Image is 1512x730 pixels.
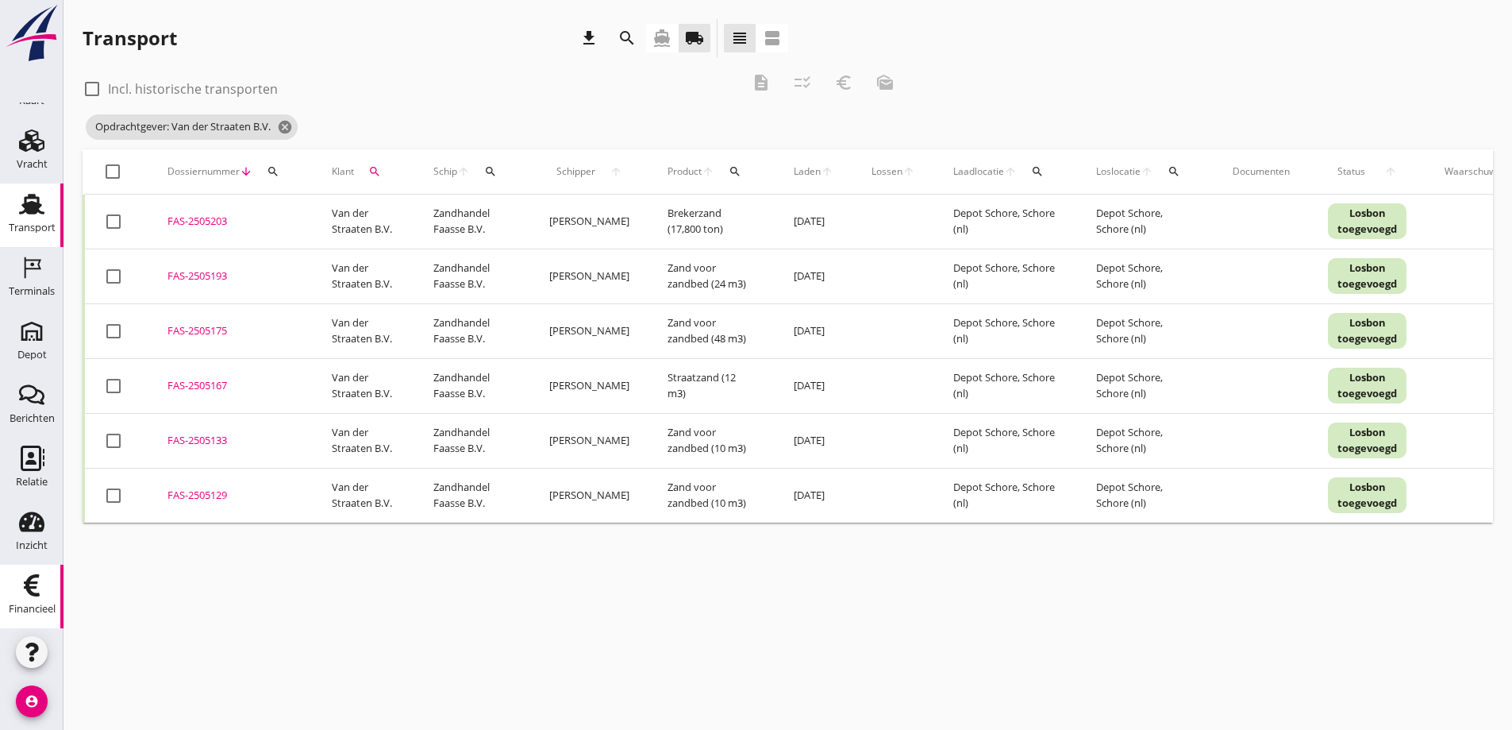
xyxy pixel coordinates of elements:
[16,686,48,717] i: account_circle
[953,164,1004,179] span: Laadlocatie
[685,29,704,48] i: local_shipping
[549,164,602,179] span: Schipper
[313,413,414,468] td: Van der Straaten B.V.
[821,165,833,178] i: arrow_upward
[648,468,775,523] td: Zand voor zandbed (10 m3)
[1141,165,1153,178] i: arrow_upward
[167,164,240,179] span: Dossiernummer
[9,286,55,296] div: Terminals
[313,468,414,523] td: Van der Straaten B.V.
[17,159,48,169] div: Vracht
[934,413,1077,468] td: Depot Schore, Schore (nl)
[313,249,414,303] td: Van der Straaten B.V.
[1328,477,1406,513] div: Losbon toegevoegd
[240,165,252,178] i: arrow_downward
[1445,164,1510,179] div: Waarschuwing
[167,433,294,449] div: FAS-2505133
[602,165,629,178] i: arrow_upward
[484,165,497,178] i: search
[277,119,293,135] i: cancel
[313,358,414,413] td: Van der Straaten B.V.
[167,214,294,230] div: FAS-2505203
[332,153,395,191] div: Klant
[530,303,648,358] td: [PERSON_NAME]
[648,303,775,358] td: Zand voor zandbed (48 m3)
[702,165,714,178] i: arrow_upward
[794,164,821,179] span: Laden
[83,25,177,51] div: Transport
[414,195,530,249] td: Zandhandel Faasse B.V.
[167,268,294,284] div: FAS-2505193
[763,29,782,48] i: view_agenda
[167,378,294,394] div: FAS-2505167
[1233,164,1290,179] div: Documenten
[1004,165,1017,178] i: arrow_upward
[368,165,381,178] i: search
[530,249,648,303] td: [PERSON_NAME]
[775,249,852,303] td: [DATE]
[579,29,598,48] i: download
[414,358,530,413] td: Zandhandel Faasse B.V.
[1328,423,1406,458] div: Losbon toegevoegd
[775,468,852,523] td: [DATE]
[414,468,530,523] td: Zandhandel Faasse B.V.
[267,165,279,178] i: search
[617,29,637,48] i: search
[648,195,775,249] td: Brekerzand (17,800 ton)
[648,249,775,303] td: Zand voor zandbed (24 m3)
[775,303,852,358] td: [DATE]
[10,413,55,423] div: Berichten
[530,468,648,523] td: [PERSON_NAME]
[1077,303,1214,358] td: Depot Schore, Schore (nl)
[934,195,1077,249] td: Depot Schore, Schore (nl)
[17,350,47,360] div: Depot
[1077,195,1214,249] td: Depot Schore, Schore (nl)
[313,195,414,249] td: Van der Straaten B.V.
[167,323,294,339] div: FAS-2505175
[648,413,775,468] td: Zand voor zandbed (10 m3)
[167,488,294,504] div: FAS-2505129
[1328,164,1375,179] span: Status
[414,249,530,303] td: Zandhandel Faasse B.V.
[934,303,1077,358] td: Depot Schore, Schore (nl)
[1328,313,1406,349] div: Losbon toegevoegd
[668,164,702,179] span: Product
[1077,468,1214,523] td: Depot Schore, Schore (nl)
[530,195,648,249] td: [PERSON_NAME]
[313,303,414,358] td: Van der Straaten B.V.
[934,249,1077,303] td: Depot Schore, Schore (nl)
[934,468,1077,523] td: Depot Schore, Schore (nl)
[16,477,48,487] div: Relatie
[871,164,902,179] span: Lossen
[1375,165,1406,178] i: arrow_upward
[530,413,648,468] td: [PERSON_NAME]
[775,413,852,468] td: [DATE]
[86,114,298,140] span: Opdrachtgever: Van der Straaten B.V.
[1168,165,1180,178] i: search
[1077,413,1214,468] td: Depot Schore, Schore (nl)
[3,4,60,63] img: logo-small.a267ee39.svg
[648,358,775,413] td: Straatzand (12 m3)
[433,164,457,179] span: Schip
[1031,165,1044,178] i: search
[729,165,741,178] i: search
[775,358,852,413] td: [DATE]
[1328,368,1406,404] div: Losbon toegevoegd
[457,165,470,178] i: arrow_upward
[108,81,278,97] label: Incl. historische transporten
[902,165,915,178] i: arrow_upward
[1328,203,1406,239] div: Losbon toegevoegd
[1077,249,1214,303] td: Depot Schore, Schore (nl)
[9,604,56,614] div: Financieel
[1077,358,1214,413] td: Depot Schore, Schore (nl)
[9,222,56,233] div: Transport
[414,413,530,468] td: Zandhandel Faasse B.V.
[1328,258,1406,294] div: Losbon toegevoegd
[1096,164,1141,179] span: Loslocatie
[530,358,648,413] td: [PERSON_NAME]
[652,29,671,48] i: directions_boat
[414,303,530,358] td: Zandhandel Faasse B.V.
[16,540,48,550] div: Inzicht
[730,29,749,48] i: view_headline
[775,195,852,249] td: [DATE]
